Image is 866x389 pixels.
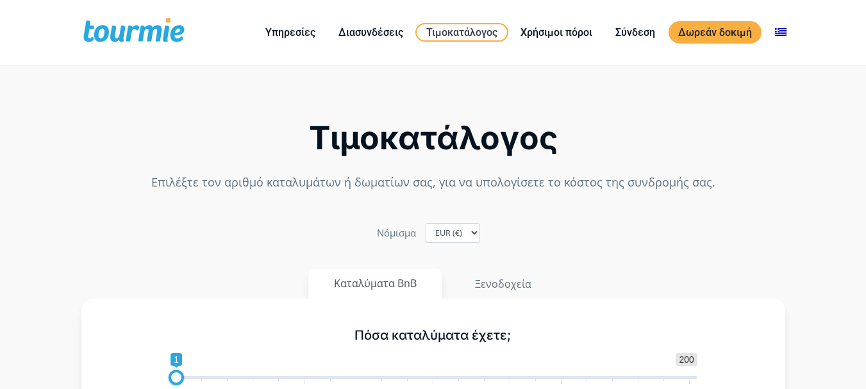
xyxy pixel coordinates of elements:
button: Ξενοδοχεία [449,269,558,299]
label: Nόμισμα [377,224,416,242]
h5: Πόσα καταλύματα έχετε; [169,327,697,343]
a: Σύνδεση [606,24,665,40]
button: Καταλύματα BnB [308,269,442,299]
a: Τιμοκατάλογος [415,23,508,42]
a: Αλλαγή σε [765,24,796,40]
span: 200 [676,353,697,366]
p: Επιλέξτε τον αριθμό καταλυμάτων ή δωματίων σας, για να υπολογίσετε το κόστος της συνδρομής σας. [81,174,785,191]
span: 1 [171,353,182,366]
h2: Τιμοκατάλογος [81,123,785,153]
a: Διασυνδέσεις [329,24,413,40]
a: Δωρεάν δοκιμή [669,21,762,44]
a: Υπηρεσίες [256,24,325,40]
a: Χρήσιμοι πόροι [511,24,602,40]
